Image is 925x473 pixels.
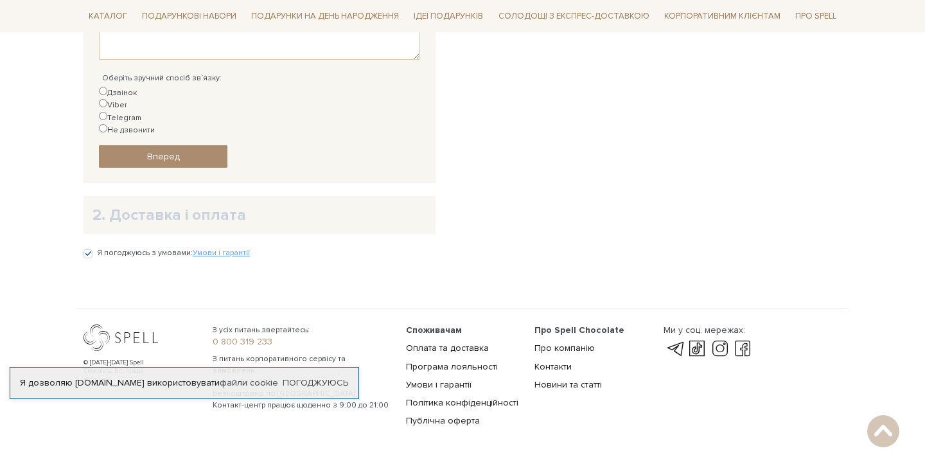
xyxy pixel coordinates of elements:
a: Умови і гарантії [193,248,250,258]
a: Контакти [534,361,572,372]
a: telegram [664,341,685,357]
span: Ідеї подарунків [409,6,488,26]
span: Подарункові набори [137,6,242,26]
a: Корпоративним клієнтам [659,5,786,27]
input: Не дзвонити [99,124,107,132]
a: tik-tok [686,341,708,357]
span: Подарунки на День народження [246,6,404,26]
div: Ми у соц. мережах: [664,325,753,336]
h2: 2. Доставка і оплата [92,205,427,225]
a: Оплата та доставка [406,343,489,353]
div: Я дозволяю [DOMAIN_NAME] використовувати [10,377,358,389]
label: Не дзвонити [99,124,155,136]
a: Публічна оферта [406,415,480,426]
label: Дзвінок [99,87,137,99]
a: Новини та статті [534,379,602,390]
a: facebook [732,341,753,357]
div: © [DATE]-[DATE] Spell Chocolate. Всі права захищені [84,359,170,384]
span: З усіх питань звертайтесь: [213,325,391,336]
a: Програма лояльності [406,361,498,372]
label: Viber [99,99,127,111]
input: Telegram [99,112,107,120]
span: Каталог [84,6,132,26]
span: Про Spell Chocolate [534,325,624,335]
span: Споживачам [406,325,462,335]
a: Про компанію [534,343,595,353]
a: файли cookie [220,377,278,388]
label: Telegram [99,112,141,124]
span: Вперед [147,151,180,162]
a: 0 800 319 233 [213,336,391,348]
span: Контакт-центр працює щоденно з 9:00 до 21:00 [213,400,391,411]
a: Умови і гарантії [406,379,471,390]
span: З питань корпоративного сервісу та замовлень: [213,353,391,377]
label: Я погоджуюсь з умовами: [97,247,250,259]
span: Про Spell [790,6,841,26]
a: Погоджуюсь [283,377,348,389]
label: Оберіть зручний спосіб зв`язку: [102,73,222,84]
a: instagram [709,341,731,357]
a: Солодощі з експрес-доставкою [493,5,655,27]
a: Політика конфіденційності [406,397,518,408]
input: Дзвінок [99,87,107,95]
input: Viber [99,99,107,107]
